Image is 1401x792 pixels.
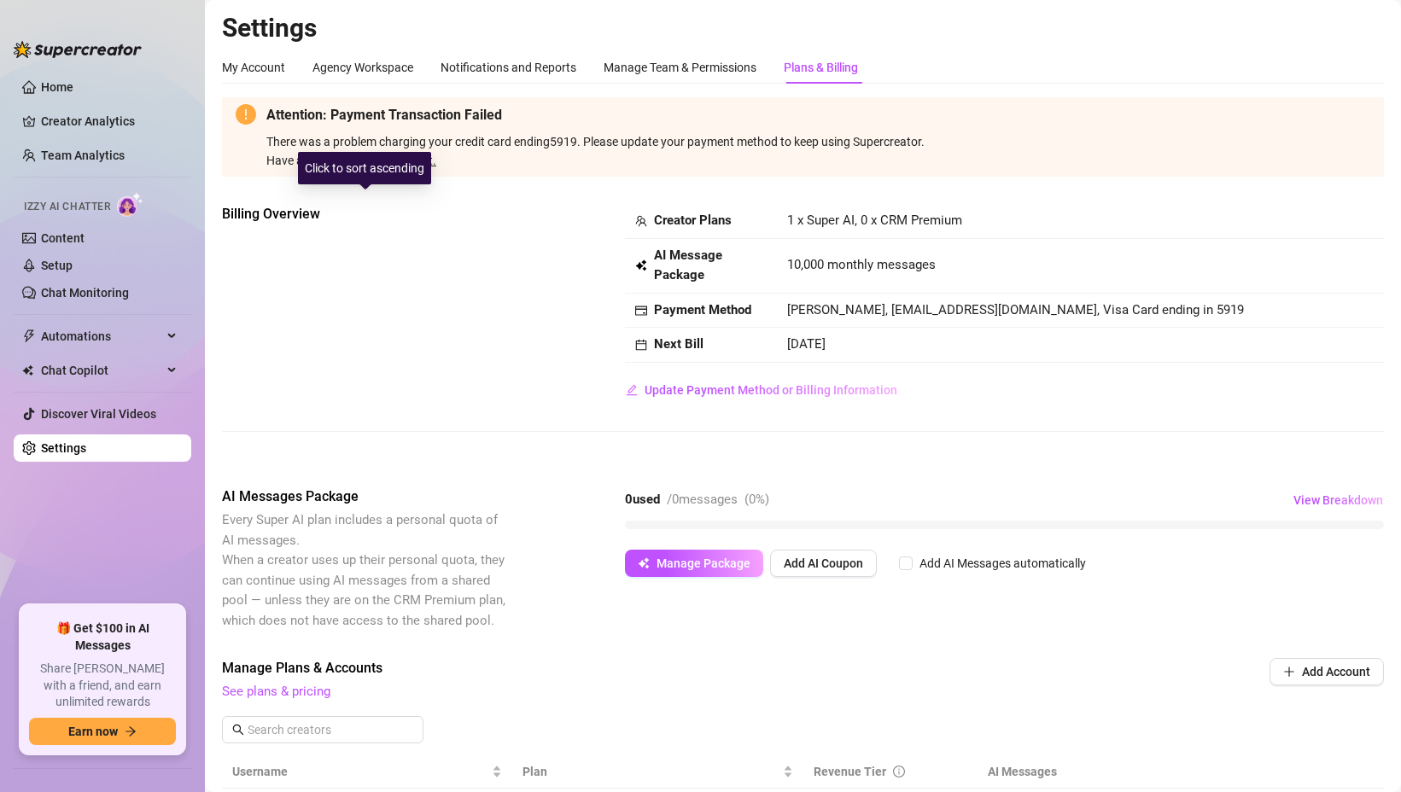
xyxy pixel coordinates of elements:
[222,486,509,507] span: AI Messages Package
[635,339,647,351] span: calendar
[784,556,863,570] span: Add AI Coupon
[787,302,1244,317] span: [PERSON_NAME], [EMAIL_ADDRESS][DOMAIN_NAME], Visa Card ending in 5919
[298,152,431,184] div: Click to sort ascending
[41,80,73,94] a: Home
[1270,658,1384,685] button: Add Account
[787,336,826,352] span: [DATE]
[635,215,647,227] span: team
[1283,666,1295,678] span: plus
[625,550,763,577] button: Manage Package
[14,41,142,58] img: logo-BBDzfeDw.svg
[893,766,905,777] span: info-circle
[1302,665,1370,678] span: Add Account
[41,407,156,421] a: Discover Viral Videos
[125,725,137,737] span: arrow-right
[1343,734,1384,775] iframe: Intercom live chat
[625,376,898,404] button: Update Payment Method or Billing Information
[222,512,505,628] span: Every Super AI plan includes a personal quota of AI messages. When a creator uses up their person...
[657,556,750,570] span: Manage Package
[787,255,936,276] span: 10,000 monthly messages
[22,364,33,376] img: Chat Copilot
[667,492,738,507] span: / 0 messages
[919,554,1086,573] div: Add AI Messages automatically
[654,302,751,317] strong: Payment Method
[41,441,86,455] a: Settings
[41,286,129,300] a: Chat Monitoring
[625,492,660,507] strong: 0 used
[41,231,85,245] a: Content
[814,765,886,778] span: Revenue Tier
[770,550,877,577] button: Add AI Coupon
[41,148,125,162] a: Team Analytics
[222,755,512,789] th: Username
[312,58,413,77] div: Agency Workspace
[41,259,73,272] a: Setup
[222,658,1153,678] span: Manage Plans & Accounts
[222,12,1384,44] h2: Settings
[645,383,897,397] span: Update Payment Method or Billing Information
[654,247,722,283] strong: AI Message Package
[787,213,962,228] span: 1 x Super AI, 0 x CRM Premium
[29,661,176,711] span: Share [PERSON_NAME] with a friend, and earn unlimited rewards
[522,762,779,781] span: Plan
[22,329,36,343] span: thunderbolt
[1293,493,1383,507] span: View Breakdown
[266,107,502,123] strong: Attention: Payment Transaction Failed
[604,58,756,77] div: Manage Team & Permissions
[978,755,1210,789] th: AI Messages
[266,151,1370,170] div: Have an issue?
[222,58,285,77] div: My Account
[1293,486,1384,514] button: View Breakdown
[654,336,703,352] strong: Next Bill
[232,724,244,736] span: search
[232,762,488,781] span: Username
[784,58,858,77] div: Plans & Billing
[441,58,576,77] div: Notifications and Reports
[236,104,256,125] span: exclamation-circle
[41,323,162,350] span: Automations
[512,755,803,789] th: Plan
[248,720,400,739] input: Search creators
[41,108,178,135] a: Creator Analytics
[744,492,769,507] span: ( 0 %)
[626,384,638,396] span: edit
[24,199,110,215] span: Izzy AI Chatter
[29,620,176,654] span: 🎁 Get $100 in AI Messages
[29,718,176,745] button: Earn nowarrow-right
[635,305,647,317] span: credit-card
[222,684,330,699] a: See plans & pricing
[117,192,143,217] img: AI Chatter
[222,204,509,224] span: Billing Overview
[266,135,1370,170] span: There was a problem charging your credit card ending 5919 . Please update your payment method to ...
[68,725,118,738] span: Earn now
[41,357,162,384] span: Chat Copilot
[654,213,732,228] strong: Creator Plans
